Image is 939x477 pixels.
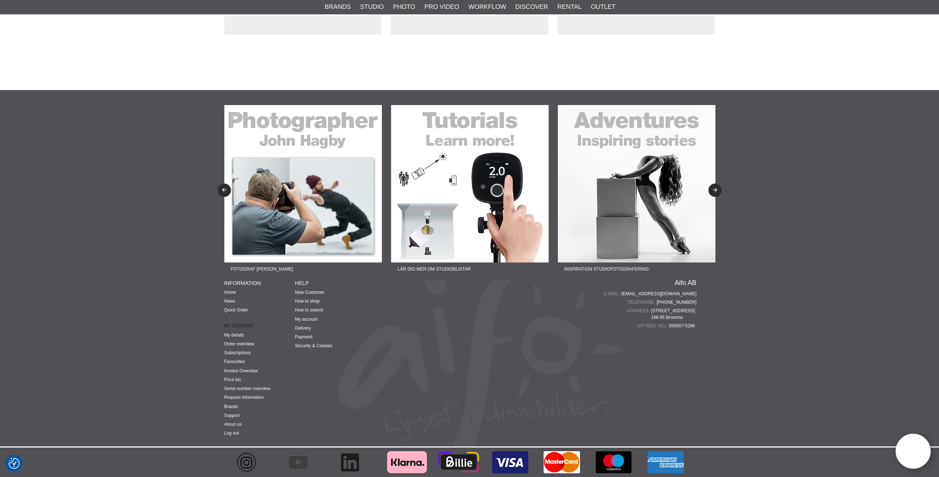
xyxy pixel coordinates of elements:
[621,290,696,297] a: [EMAIL_ADDRESS][DOMAIN_NAME]
[224,448,276,477] a: Aifo - Instagram
[627,299,656,306] span: Telephone:
[295,343,332,348] a: Security & Cookies
[295,334,313,340] a: Payment
[651,307,697,321] span: [STREET_ADDRESS] 168 65 Bromma
[224,431,239,436] a: Log out
[391,105,549,262] img: Ad:22-01F banner-sidfot-tutorials.jpg
[295,325,311,331] a: Delivery
[287,448,309,477] img: Aifo - YouTube
[276,448,328,477] a: Aifo - YouTube
[360,2,384,12] a: Studio
[674,279,696,286] a: Aifo AB
[627,307,651,314] span: Address:
[235,448,258,477] img: Aifo - Instagram
[224,395,264,400] a: Request information
[708,184,722,197] button: Next
[224,359,245,364] a: Favourites
[325,2,351,12] a: Brands
[295,279,366,287] h4: HELP
[8,458,20,469] img: Revisit consent button
[224,105,382,262] img: Ad:22-08F banner-sidfot-john.jpg
[469,2,506,12] a: Workflow
[8,457,20,470] button: Consent Preferences
[295,290,324,295] a: New Customer
[391,105,549,276] a: Ad:22-01F banner-sidfot-tutorials.jpgLär dig mer om studioblixtar
[645,448,686,477] img: American Express
[224,262,300,276] span: Fotograf [PERSON_NAME]
[224,350,251,355] a: Subscriptions
[391,262,477,276] span: Lär dig mer om studioblixtar
[295,307,324,313] a: How to search
[542,448,582,477] img: MasterCard
[224,105,382,276] a: Ad:22-08F banner-sidfot-john.jpgFotograf [PERSON_NAME]
[224,404,238,409] a: Brands
[224,332,244,338] a: My details
[224,368,258,373] a: Invoice Overview
[591,2,615,12] a: Outlet
[224,299,235,304] a: News
[604,290,621,297] span: E-mail:
[490,448,531,477] img: Visa
[393,2,415,12] a: Photo
[295,317,318,322] a: My account
[224,307,248,313] a: Quick Order
[339,448,361,477] img: Aifo - Linkedin
[669,323,697,329] span: 556567-5286
[558,262,656,276] span: Inspiration Studiofotografering
[218,184,231,197] button: Previous
[593,448,634,477] img: Maestro
[656,299,696,306] a: [PHONE_NUMBER]
[637,323,669,329] span: VAT reg. no.:
[424,2,459,12] a: Pro Video
[224,279,295,287] h4: INFORMATION
[558,105,715,262] img: Ad:22-02F banner-sidfot-adventures.jpg
[224,290,236,295] a: Home
[224,413,240,418] a: Support
[224,341,254,347] a: Order overview
[224,386,270,391] a: Serial number overview
[224,422,242,427] a: About us
[295,299,320,304] a: How to shop
[438,448,479,477] img: Billie
[515,2,548,12] a: Discover
[328,448,379,477] a: Aifo - Linkedin
[557,2,582,12] a: Rental
[224,323,295,329] strong: My account
[558,105,715,276] a: Ad:22-02F banner-sidfot-adventures.jpgInspiration Studiofotografering
[387,448,427,477] img: Klarna
[224,377,241,382] a: Price list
